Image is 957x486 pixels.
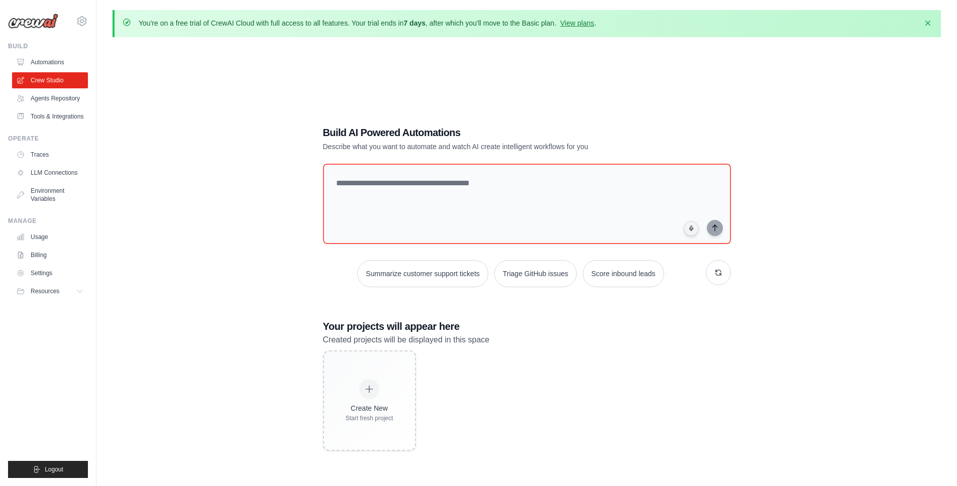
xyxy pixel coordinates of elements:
[323,319,731,333] h3: Your projects will appear here
[12,90,88,106] a: Agents Repository
[12,54,88,70] a: Automations
[31,287,59,295] span: Resources
[12,247,88,263] a: Billing
[8,14,58,29] img: Logo
[12,165,88,181] a: LLM Connections
[45,465,63,473] span: Logout
[706,260,731,285] button: Get new suggestions
[346,403,393,413] div: Create New
[583,260,664,287] button: Score inbound leads
[12,147,88,163] a: Traces
[560,19,594,27] a: View plans
[346,414,393,422] div: Start fresh project
[323,142,661,152] p: Describe what you want to automate and watch AI create intelligent workflows for you
[323,126,661,140] h1: Build AI Powered Automations
[12,72,88,88] a: Crew Studio
[12,108,88,125] a: Tools & Integrations
[12,283,88,299] button: Resources
[12,183,88,207] a: Environment Variables
[139,18,596,28] p: You're on a free trial of CrewAI Cloud with full access to all features. Your trial ends in , aft...
[403,19,426,27] strong: 7 days
[357,260,488,287] button: Summarize customer support tickets
[12,229,88,245] a: Usage
[8,42,88,50] div: Build
[8,461,88,478] button: Logout
[684,221,699,236] button: Click to speak your automation idea
[8,217,88,225] div: Manage
[494,260,577,287] button: Triage GitHub issues
[8,135,88,143] div: Operate
[323,333,731,346] p: Created projects will be displayed in this space
[12,265,88,281] a: Settings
